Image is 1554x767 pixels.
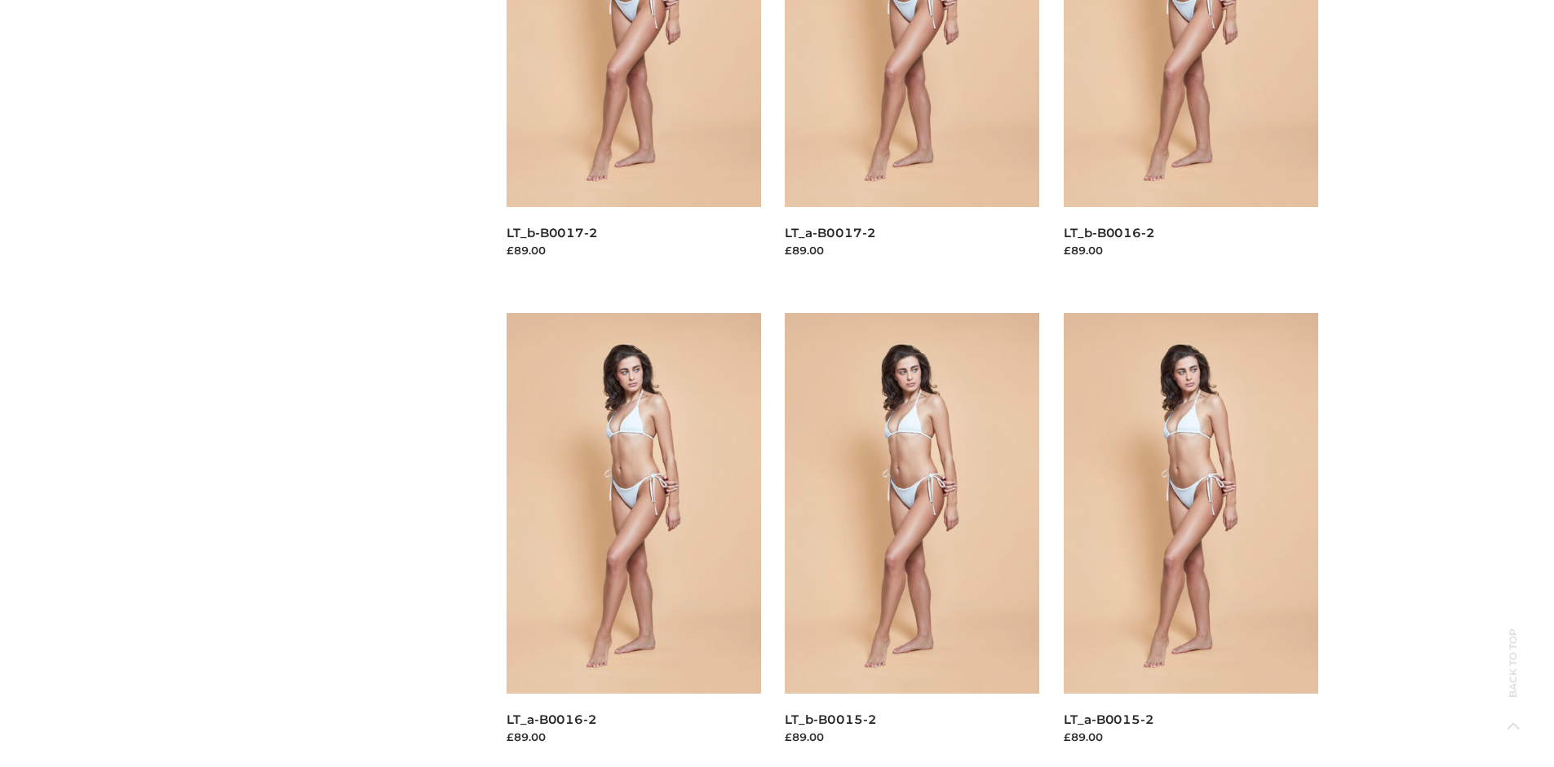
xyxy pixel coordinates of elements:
[507,712,597,727] a: LT_a-B0016-2
[1064,225,1155,240] a: LT_b-B0016-2
[785,712,876,727] a: LT_b-B0015-2
[1064,712,1154,727] a: LT_a-B0015-2
[785,729,1039,745] div: £89.00
[785,242,1039,258] div: £89.00
[507,225,598,240] a: LT_b-B0017-2
[785,225,875,240] a: LT_a-B0017-2
[1064,729,1318,745] div: £89.00
[1493,657,1534,698] span: Back to top
[507,242,761,258] div: £89.00
[507,729,761,745] div: £89.00
[1064,242,1318,258] div: £89.00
